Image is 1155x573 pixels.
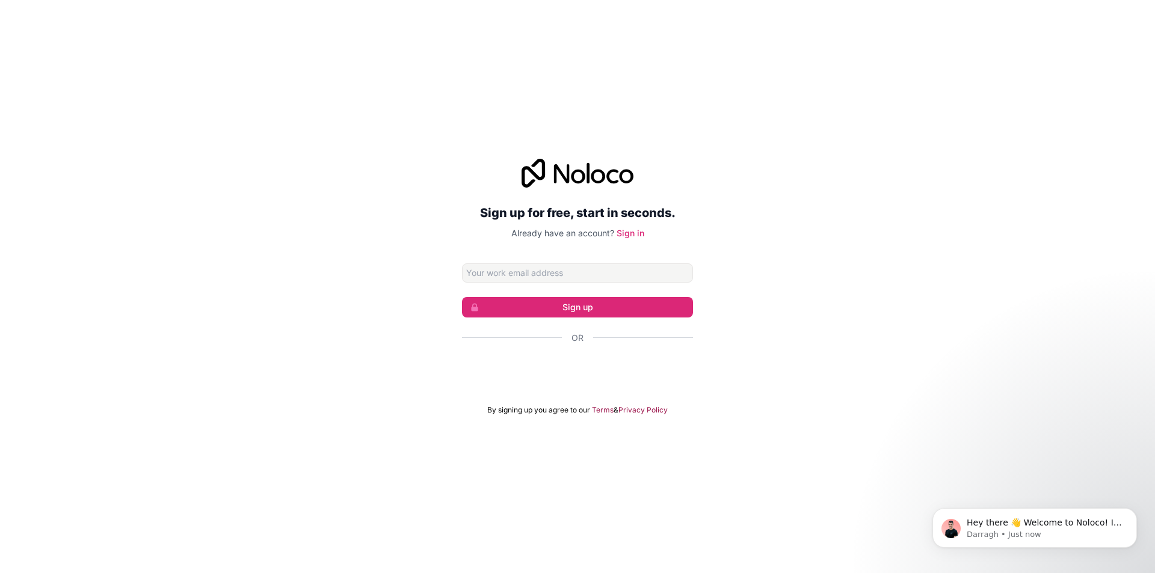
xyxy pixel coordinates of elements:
span: By signing up you agree to our [487,405,590,415]
span: Already have an account? [511,228,614,238]
a: Privacy Policy [618,405,668,415]
span: & [614,405,618,415]
input: Email address [462,263,693,283]
button: Sign up [462,297,693,317]
a: Terms [592,405,614,415]
h2: Sign up for free, start in seconds. [462,202,693,224]
iframe: Botón de Acceder con Google [456,357,699,384]
span: Or [571,332,584,344]
a: Sign in [617,228,644,238]
iframe: Intercom notifications message [914,483,1155,567]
